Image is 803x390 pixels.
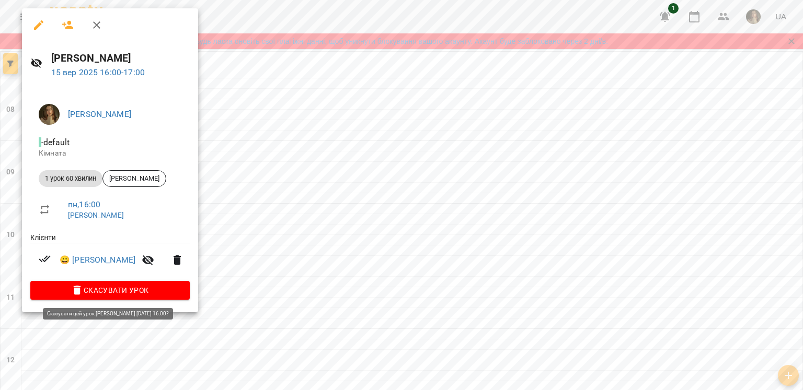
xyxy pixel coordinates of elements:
span: 1 урок 60 хвилин [39,174,102,183]
a: пн , 16:00 [68,199,100,209]
button: Скасувати Урок [30,281,190,300]
span: [PERSON_NAME] [103,174,166,183]
span: Скасувати Урок [39,284,181,297]
svg: Візит сплачено [39,253,51,265]
div: [PERSON_NAME] [102,170,166,187]
a: 15 вер 2025 16:00-17:00 [51,67,145,77]
a: 😀 [PERSON_NAME] [60,254,135,266]
img: 50f3ef4f2c2f2a30daebcf7f651be3d9.jpg [39,104,60,125]
span: - default [39,137,72,147]
h6: [PERSON_NAME] [51,50,190,66]
a: [PERSON_NAME] [68,109,131,119]
p: Кімната [39,148,181,159]
a: [PERSON_NAME] [68,211,124,219]
ul: Клієнти [30,232,190,281]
